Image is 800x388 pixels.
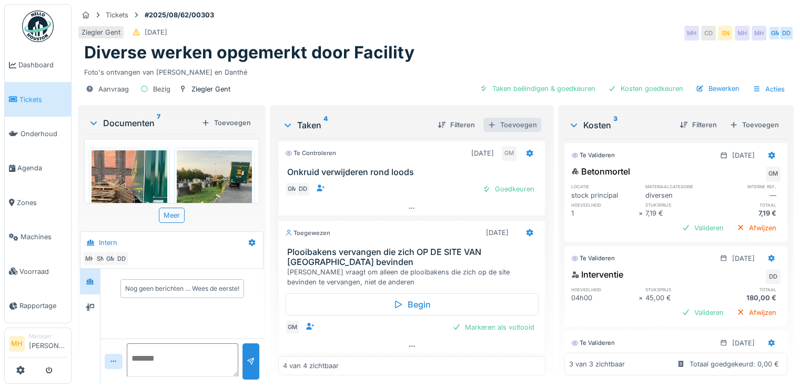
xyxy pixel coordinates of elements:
[713,208,781,218] div: 7,19 €
[285,293,539,315] div: Begin
[84,63,787,77] div: Foto's ontvangen van [PERSON_NAME] en Danthé
[645,208,713,218] div: 7,19 €
[106,10,128,20] div: Tickets
[285,149,336,158] div: Te controleren
[571,208,639,218] div: 1
[17,163,67,173] span: Agenda
[571,165,630,178] div: Betonmortel
[104,251,118,266] div: GM
[684,26,699,40] div: MH
[701,26,716,40] div: CD
[725,118,783,132] div: Toevoegen
[639,293,645,303] div: ×
[569,359,625,369] div: 3 van 3 zichtbaar
[645,293,713,303] div: 45,00 €
[645,286,713,293] h6: stuksprijs
[713,183,781,190] h6: interne ref.
[645,190,713,200] div: diversen
[483,118,541,132] div: Toevoegen
[99,238,117,248] div: Intern
[475,81,600,96] div: Taken beëindigen & goedkeuren
[88,117,197,129] div: Documenten
[29,332,67,340] div: Manager
[675,118,721,132] div: Filteren
[718,26,733,40] div: SN
[571,183,639,190] h6: locatie
[19,301,67,311] span: Rapportage
[779,26,794,40] div: DD
[17,198,67,208] span: Zones
[323,119,328,131] sup: 4
[177,150,252,251] img: k9eaore6emd7box1o4o75zro3n8b
[5,186,71,220] a: Zones
[5,82,71,116] a: Tickets
[732,221,781,235] div: Afwijzen
[748,81,789,97] div: Acties
[19,95,67,105] span: Tickets
[83,251,97,266] div: MH
[153,84,170,94] div: Bezig
[571,286,639,293] h6: hoeveelheid
[5,289,71,323] a: Rapportage
[486,228,509,238] div: [DATE]
[287,267,541,287] div: [PERSON_NAME] vraagt om alleen de plooibakens die zich op de site bevinden te vervangen, niet de ...
[732,253,755,263] div: [DATE]
[502,146,517,161] div: GM
[604,81,687,96] div: Kosten goedkeuren
[571,339,615,348] div: Te valideren
[296,182,310,197] div: DD
[645,183,713,190] h6: materiaalcategorie
[752,26,766,40] div: MH
[5,117,71,151] a: Onderhoud
[84,43,414,63] h1: Diverse werken opgemerkt door Facility
[571,190,639,200] div: stock principal
[613,119,617,131] sup: 3
[145,27,167,37] div: [DATE]
[768,26,783,40] div: GM
[448,320,539,334] div: Markeren als voltooid
[645,201,713,208] h6: stuksprijs
[287,247,541,267] h3: Plooibakens vervangen die zich OP DE SITE VAN [GEOGRAPHIC_DATA] bevinden
[732,305,781,320] div: Afwijzen
[569,119,671,131] div: Kosten
[282,119,429,131] div: Taken
[433,118,479,132] div: Filteren
[159,208,185,223] div: Meer
[677,305,728,320] div: Valideren
[571,254,615,263] div: Te valideren
[21,232,67,242] span: Machines
[690,359,779,369] div: Totaal goedgekeurd: 0,00 €
[82,27,120,37] div: Ziegler Gent
[732,338,755,348] div: [DATE]
[29,332,67,355] li: [PERSON_NAME]
[285,229,330,238] div: Toegewezen
[197,116,255,130] div: Toevoegen
[5,48,71,82] a: Dashboard
[571,151,615,160] div: Te valideren
[93,251,108,266] div: SN
[5,151,71,185] a: Agenda
[571,293,639,303] div: 04h00
[692,81,744,96] div: Bewerken
[125,284,239,293] div: Nog geen berichten … Wees de eerste!
[19,267,67,277] span: Voorraad
[9,336,25,352] li: MH
[735,26,750,40] div: MH
[283,361,339,371] div: 4 van 4 zichtbaar
[285,320,300,334] div: GM
[191,84,230,94] div: Ziegler Gent
[21,129,67,139] span: Onderhoud
[114,251,129,266] div: DD
[571,201,639,208] h6: hoeveelheid
[140,10,218,20] strong: #2025/08/62/00303
[285,182,300,197] div: GM
[732,150,755,160] div: [DATE]
[157,117,160,129] sup: 7
[5,254,71,288] a: Voorraad
[713,286,781,293] h6: totaal
[22,11,54,42] img: Badge_color-CXgf-gQk.svg
[478,182,539,196] div: Goedkeuren
[766,167,781,181] div: GM
[287,167,541,177] h3: Onkruid verwijderen rond loods
[92,150,167,251] img: yb7wift8wfcl9hd7xk2lsbu9n5fh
